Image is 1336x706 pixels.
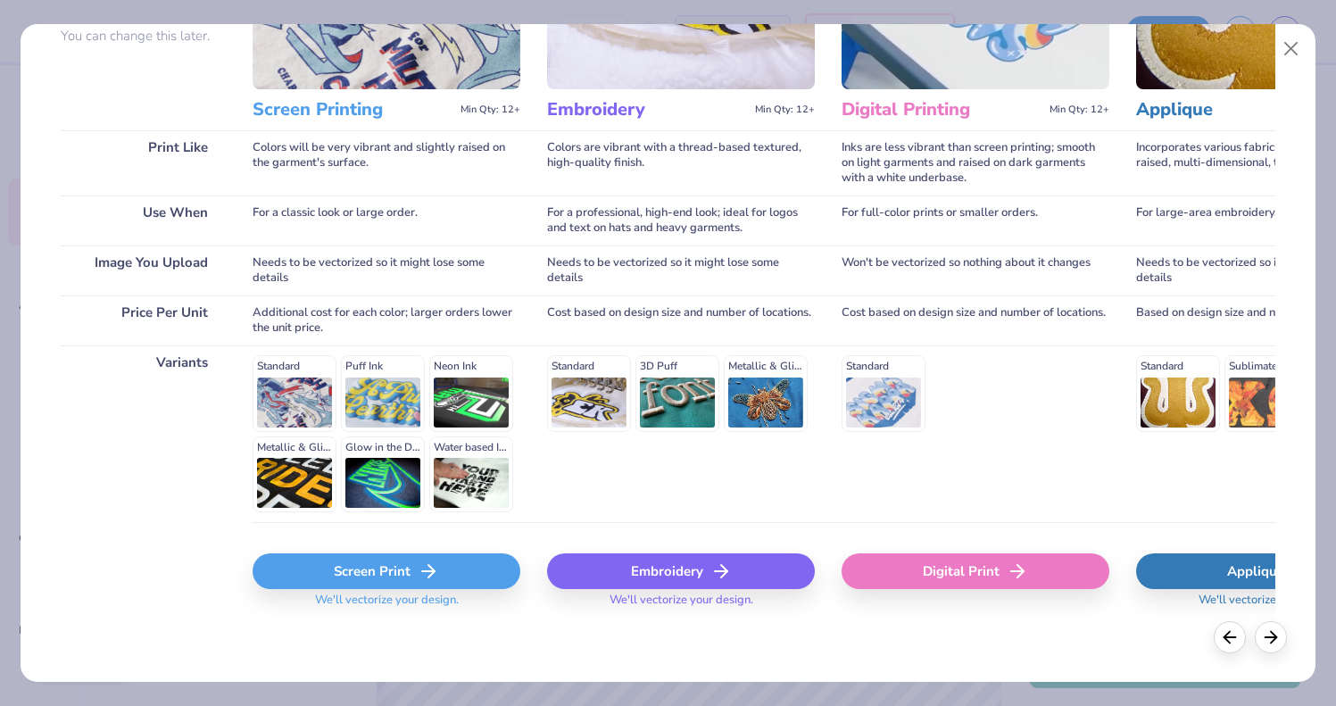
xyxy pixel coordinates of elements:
p: You can change this later. [61,29,226,44]
span: Min Qty: 12+ [1050,104,1109,116]
div: For full-color prints or smaller orders. [842,195,1109,245]
div: Digital Print [842,553,1109,589]
div: Won't be vectorized so nothing about it changes [842,245,1109,295]
h3: Embroidery [547,98,748,121]
div: Needs to be vectorized so it might lose some details [547,245,815,295]
div: Embroidery [547,553,815,589]
div: Screen Print [253,553,520,589]
div: Colors will be very vibrant and slightly raised on the garment's surface. [253,130,520,195]
div: Cost based on design size and number of locations. [842,295,1109,345]
div: Price Per Unit [61,295,226,345]
div: For a classic look or large order. [253,195,520,245]
div: Variants [61,345,226,522]
span: Min Qty: 12+ [755,104,815,116]
span: Min Qty: 12+ [461,104,520,116]
h3: Digital Printing [842,98,1042,121]
div: Additional cost for each color; larger orders lower the unit price. [253,295,520,345]
div: Image You Upload [61,245,226,295]
div: Colors are vibrant with a thread-based textured, high-quality finish. [547,130,815,195]
div: Use When [61,195,226,245]
h3: Screen Printing [253,98,453,121]
span: We'll vectorize your design. [308,593,466,619]
div: Needs to be vectorized so it might lose some details [253,245,520,295]
div: Print Like [61,130,226,195]
div: Cost based on design size and number of locations. [547,295,815,345]
button: Close [1274,32,1307,66]
span: We'll vectorize your design. [602,593,760,619]
div: Inks are less vibrant than screen printing; smooth on light garments and raised on dark garments ... [842,130,1109,195]
div: For a professional, high-end look; ideal for logos and text on hats and heavy garments. [547,195,815,245]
